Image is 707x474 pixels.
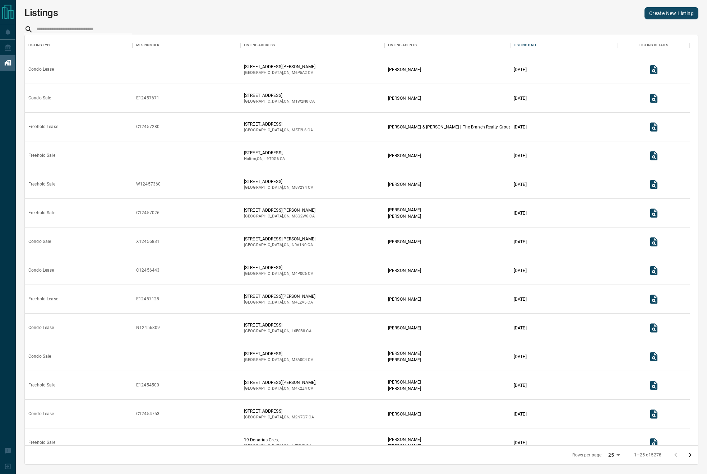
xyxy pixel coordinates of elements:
[388,267,421,274] p: [PERSON_NAME]
[25,35,133,55] div: Listing Type
[28,181,55,187] div: Freehold Sale
[244,236,315,242] p: [STREET_ADDRESS][PERSON_NAME]
[244,178,313,185] p: [STREET_ADDRESS]
[388,239,421,245] p: [PERSON_NAME]
[292,444,305,448] span: l4e0y9
[244,156,285,162] p: Halton , ON , CA
[136,124,160,130] div: C12457280
[136,181,161,187] div: W12457360
[388,181,421,188] p: [PERSON_NAME]
[388,296,421,302] p: [PERSON_NAME]
[647,120,661,134] button: View Listing Details
[244,408,314,414] p: [STREET_ADDRESS]
[647,349,661,364] button: View Listing Details
[514,411,527,417] p: [DATE]
[634,452,661,458] p: 1–25 of 5278
[514,210,527,216] p: [DATE]
[244,300,315,305] p: [GEOGRAPHIC_DATA] , ON , CA
[514,382,527,389] p: [DATE]
[647,321,661,335] button: View Listing Details
[28,210,55,216] div: Freehold Sale
[514,267,527,274] p: [DATE]
[136,95,159,101] div: E12457671
[136,239,160,245] div: X12456831
[244,293,315,300] p: [STREET_ADDRESS][PERSON_NAME]
[388,207,421,213] p: [PERSON_NAME]
[28,296,58,302] div: Freehold Lease
[647,436,661,450] button: View Listing Details
[28,382,55,388] div: Freehold Sale
[647,62,661,77] button: View Listing Details
[514,239,527,245] p: [DATE]
[28,353,51,360] div: Condo Sale
[28,66,54,72] div: Condo Lease
[244,443,311,449] p: [GEOGRAPHIC_DATA] , ON , CA
[514,440,527,446] p: [DATE]
[244,264,313,271] p: [STREET_ADDRESS]
[244,35,275,55] div: Listing Address
[388,213,421,220] p: [PERSON_NAME]
[24,7,58,19] h1: Listings
[264,156,279,161] span: l9t0g6
[388,436,421,443] p: [PERSON_NAME]
[292,415,308,419] span: m2n7g7
[292,243,307,247] span: n0a1n0
[647,263,661,278] button: View Listing Details
[244,437,311,443] p: 19 Denarius Cres,
[514,152,527,159] p: [DATE]
[244,242,315,248] p: [GEOGRAPHIC_DATA] , ON , CA
[244,386,316,391] p: [GEOGRAPHIC_DATA] , ON , CA
[244,357,313,363] p: [GEOGRAPHIC_DATA] , ON , CA
[647,235,661,249] button: View Listing Details
[244,127,313,133] p: [GEOGRAPHIC_DATA] , ON , CA
[647,407,661,421] button: View Listing Details
[28,267,54,273] div: Condo Lease
[292,99,309,104] span: m1w2n8
[514,66,527,73] p: [DATE]
[292,185,307,190] span: m8v2y4
[244,121,313,127] p: [STREET_ADDRESS]
[292,300,307,305] span: m4l2v5
[388,95,421,102] p: [PERSON_NAME]
[618,35,690,55] div: Listing Details
[514,296,527,302] p: [DATE]
[292,357,307,362] span: m5a0c4
[244,328,311,334] p: [GEOGRAPHIC_DATA] , ON , CA
[244,414,314,420] p: [GEOGRAPHIC_DATA] , ON , CA
[644,7,698,19] a: Create New Listing
[388,385,421,392] p: [PERSON_NAME]
[28,95,51,101] div: Condo Sale
[28,124,58,130] div: Freehold Lease
[388,325,421,331] p: [PERSON_NAME]
[514,353,527,360] p: [DATE]
[28,35,52,55] div: Listing Type
[388,411,421,417] p: [PERSON_NAME]
[639,35,668,55] div: Listing Details
[244,271,313,277] p: [GEOGRAPHIC_DATA] , ON , CA
[244,379,316,386] p: [STREET_ADDRESS][PERSON_NAME],
[647,206,661,220] button: View Listing Details
[136,296,159,302] div: E12457128
[136,210,160,216] div: C12457026
[292,329,305,333] span: l6e0b8
[28,152,55,159] div: Freehold Sale
[28,239,51,245] div: Condo Sale
[136,267,160,273] div: C12456443
[244,64,315,70] p: [STREET_ADDRESS][PERSON_NAME]
[647,149,661,163] button: View Listing Details
[388,35,417,55] div: Listing Agents
[292,271,307,276] span: m4p0c6
[388,124,511,130] p: [PERSON_NAME] & [PERSON_NAME] | The Branch Realty Group
[514,95,527,102] p: [DATE]
[244,185,313,191] p: [GEOGRAPHIC_DATA] , ON , CA
[28,325,54,331] div: Condo Lease
[244,322,311,328] p: [STREET_ADDRESS]
[133,35,240,55] div: MLS Number
[514,325,527,331] p: [DATE]
[388,152,421,159] p: [PERSON_NAME]
[244,99,315,104] p: [GEOGRAPHIC_DATA] , ON , CA
[136,35,159,55] div: MLS Number
[514,35,537,55] div: Listing Date
[388,66,421,73] p: [PERSON_NAME]
[647,292,661,306] button: View Listing Details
